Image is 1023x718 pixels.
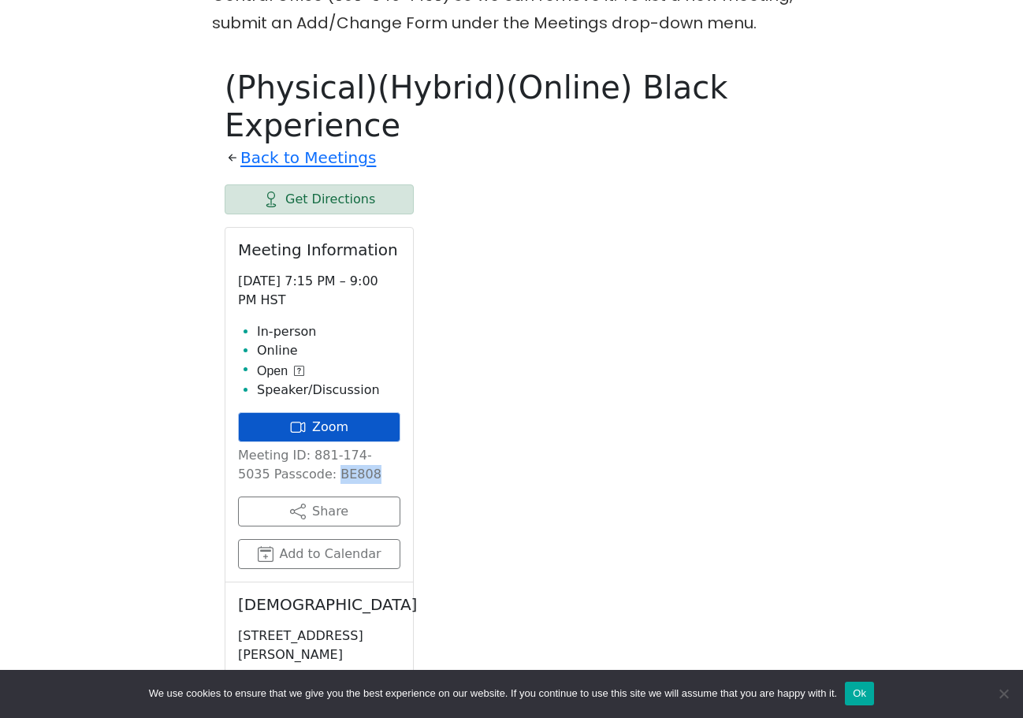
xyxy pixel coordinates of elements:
[257,341,400,360] li: Online
[257,362,304,381] button: Open
[238,497,400,526] button: Share
[149,686,837,701] span: We use cookies to ensure that we give you the best experience on our website. If you continue to ...
[238,627,400,664] p: [STREET_ADDRESS][PERSON_NAME]
[845,682,874,705] button: Ok
[225,184,414,214] a: Get Directions
[225,69,798,144] h1: (Physical)(Hybrid)(Online) Black Experience
[257,362,288,381] span: Open
[238,446,400,484] p: Meeting ID: 881-174-5035 Passcode: BE808
[240,144,376,172] a: Back to Meetings
[995,686,1011,701] span: No
[238,240,400,259] h2: Meeting Information
[238,412,400,442] a: Zoom
[238,272,400,310] p: [DATE] 7:15 PM – 9:00 PM HST
[257,322,400,341] li: In-person
[257,381,400,400] li: Speaker/Discussion
[238,595,400,614] h2: [DEMOGRAPHIC_DATA]
[238,539,400,569] button: Add to Calendar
